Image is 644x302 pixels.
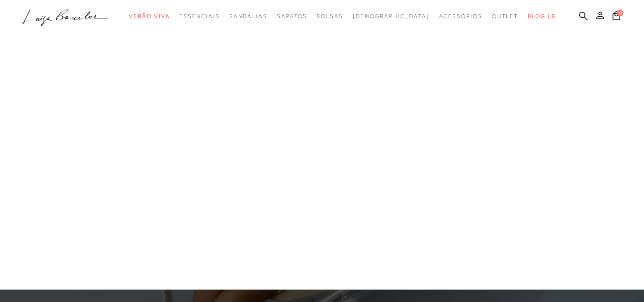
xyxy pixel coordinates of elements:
a: categoryNavScreenReaderText [179,8,219,25]
span: BLOG LB [528,13,555,20]
span: Bolsas [317,13,343,20]
span: Sandálias [229,13,267,20]
button: 0 [610,10,623,23]
span: Acessórios [439,13,482,20]
span: 0 [617,10,624,16]
span: Outlet [492,13,519,20]
span: Sapatos [277,13,307,20]
a: BLOG LB [528,8,555,25]
a: categoryNavScreenReaderText [317,8,343,25]
a: categoryNavScreenReaderText [129,8,170,25]
a: noSubCategoriesText [353,8,429,25]
a: categoryNavScreenReaderText [492,8,519,25]
span: Essenciais [179,13,219,20]
a: categoryNavScreenReaderText [229,8,267,25]
span: [DEMOGRAPHIC_DATA] [353,13,429,20]
a: categoryNavScreenReaderText [277,8,307,25]
a: categoryNavScreenReaderText [439,8,482,25]
span: Verão Viva [129,13,170,20]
